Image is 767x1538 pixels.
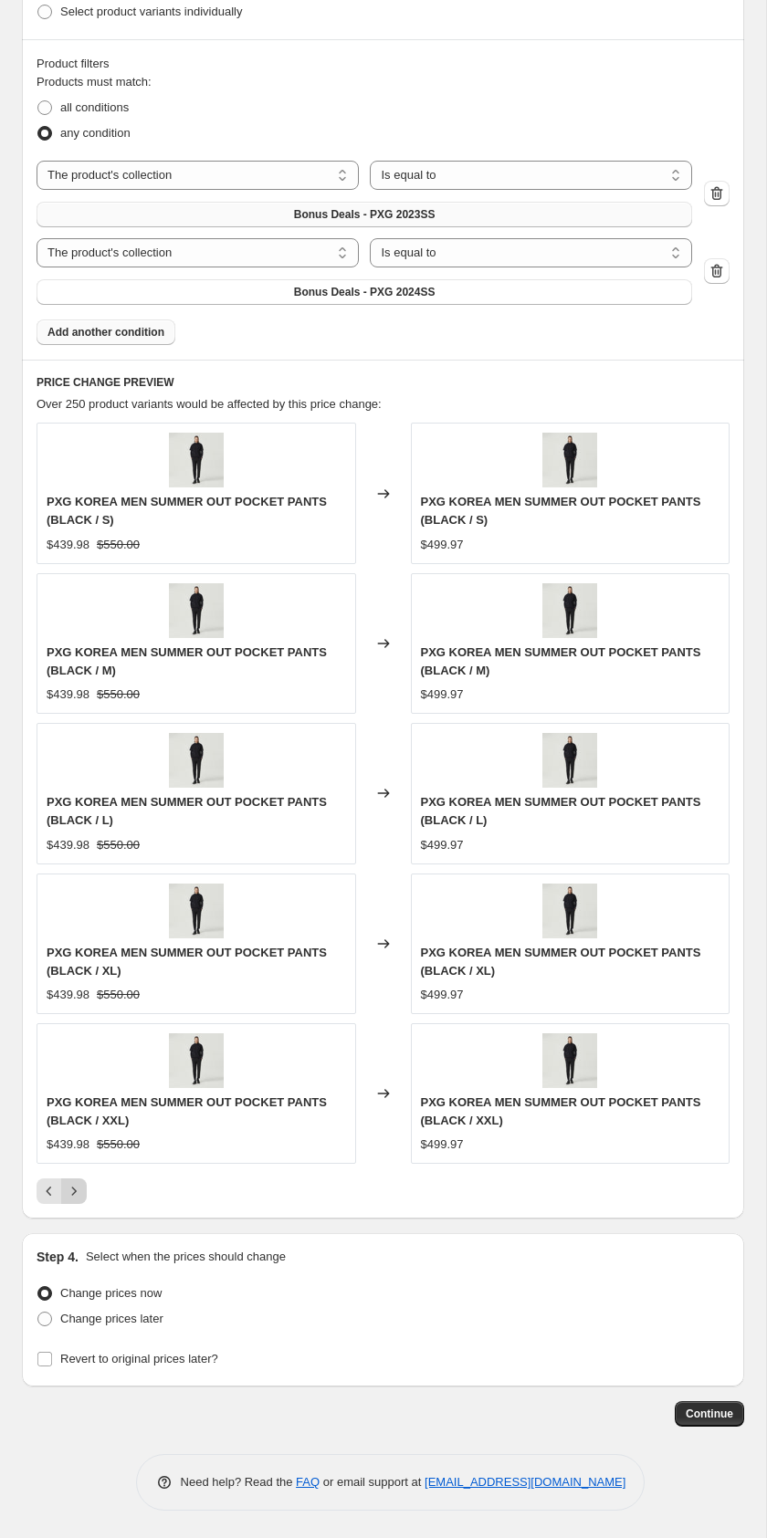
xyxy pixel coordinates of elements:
strike: $550.00 [97,536,140,554]
button: Bonus Deals - PXG 2024SS [37,279,692,305]
button: Previous [37,1178,62,1204]
span: Over 250 product variants would be affected by this price change: [37,397,382,411]
button: Next [61,1178,87,1204]
span: PXG KOREA MEN SUMMER OUT POCKET PANTS (BLACK / L) [47,795,327,827]
button: Add another condition [37,319,175,345]
p: Select when the prices should change [86,1248,286,1266]
img: PXG-2023-MEN_S-SUMMER-OUT-POCKET-PANTS_1_80x.jpg [542,884,597,938]
span: Select product variants individually [60,5,242,18]
span: PXG KOREA MEN SUMMER OUT POCKET PANTS (BLACK / XXL) [47,1095,327,1127]
span: all conditions [60,100,129,114]
strike: $550.00 [97,1135,140,1154]
strike: $550.00 [97,685,140,704]
span: Need help? Read the [181,1475,297,1489]
span: or email support at [320,1475,425,1489]
span: Bonus Deals - PXG 2024SS [294,285,436,299]
span: PXG KOREA MEN SUMMER OUT POCKET PANTS (BLACK / XL) [421,946,701,978]
div: $439.98 [47,836,89,854]
img: PXG-2023-MEN_S-SUMMER-OUT-POCKET-PANTS_1_80x.jpg [169,733,224,788]
img: PXG-2023-MEN_S-SUMMER-OUT-POCKET-PANTS_1_80x.jpg [169,1033,224,1088]
h2: Step 4. [37,1248,79,1266]
span: PXG KOREA MEN SUMMER OUT POCKET PANTS (BLACK / S) [47,495,327,527]
a: [EMAIL_ADDRESS][DOMAIN_NAME] [425,1475,625,1489]
span: Add another condition [47,325,164,340]
span: Bonus Deals - PXG 2023SS [294,207,436,222]
div: $499.97 [421,986,464,1004]
div: $439.98 [47,1135,89,1154]
img: PXG-2023-MEN_S-SUMMER-OUT-POCKET-PANTS_1_80x.jpg [169,433,224,487]
span: PXG KOREA MEN SUMMER OUT POCKET PANTS (BLACK / M) [47,645,327,677]
span: PXG KOREA MEN SUMMER OUT POCKET PANTS (BLACK / L) [421,795,701,827]
img: PXG-2023-MEN_S-SUMMER-OUT-POCKET-PANTS_1_80x.jpg [542,583,597,638]
span: any condition [60,126,131,140]
span: Revert to original prices later? [60,1352,218,1365]
span: Products must match: [37,75,152,89]
img: PXG-2023-MEN_S-SUMMER-OUT-POCKET-PANTS_1_80x.jpg [542,733,597,788]
span: PXG KOREA MEN SUMMER OUT POCKET PANTS (BLACK / XL) [47,946,327,978]
span: Change prices now [60,1286,162,1300]
img: PXG-2023-MEN_S-SUMMER-OUT-POCKET-PANTS_1_80x.jpg [542,433,597,487]
a: FAQ [296,1475,320,1489]
button: Bonus Deals - PXG 2023SS [37,202,692,227]
span: Change prices later [60,1312,163,1325]
img: PXG-2023-MEN_S-SUMMER-OUT-POCKET-PANTS_1_80x.jpg [169,583,224,638]
div: $439.98 [47,536,89,554]
span: Continue [686,1407,733,1421]
div: $499.97 [421,1135,464,1154]
span: PXG KOREA MEN SUMMER OUT POCKET PANTS (BLACK / M) [421,645,701,677]
h6: PRICE CHANGE PREVIEW [37,375,730,390]
span: PXG KOREA MEN SUMMER OUT POCKET PANTS (BLACK / XXL) [421,1095,701,1127]
div: $439.98 [47,986,89,1004]
div: $499.97 [421,536,464,554]
nav: Pagination [37,1178,87,1204]
img: PXG-2023-MEN_S-SUMMER-OUT-POCKET-PANTS_1_80x.jpg [169,884,224,938]
div: $439.98 [47,685,89,704]
div: $499.97 [421,685,464,704]
strike: $550.00 [97,986,140,1004]
div: Product filters [37,55,730,73]
button: Continue [675,1401,744,1427]
strike: $550.00 [97,836,140,854]
div: $499.97 [421,836,464,854]
img: PXG-2023-MEN_S-SUMMER-OUT-POCKET-PANTS_1_80x.jpg [542,1033,597,1088]
span: PXG KOREA MEN SUMMER OUT POCKET PANTS (BLACK / S) [421,495,701,527]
